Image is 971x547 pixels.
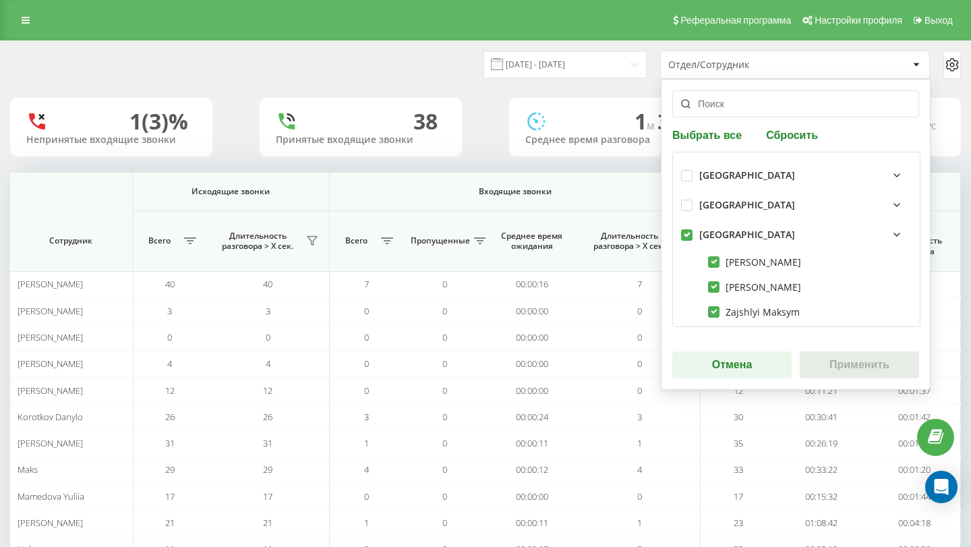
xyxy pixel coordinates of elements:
[18,437,83,449] span: [PERSON_NAME]
[708,281,801,293] label: [PERSON_NAME]
[18,278,83,290] span: [PERSON_NAME]
[775,457,869,483] td: 00:33:22
[442,331,447,343] span: 0
[637,437,642,449] span: 1
[868,377,961,403] td: 00:01:37
[775,377,869,403] td: 00:11:21
[442,278,447,290] span: 0
[637,331,642,343] span: 0
[364,305,369,317] span: 0
[637,411,642,423] span: 3
[413,109,438,134] div: 38
[680,15,791,26] span: Реферальная программа
[354,186,676,197] span: Входящие звонки
[364,384,369,397] span: 0
[486,510,579,536] td: 00:00:11
[868,457,961,483] td: 00:01:20
[637,305,642,317] span: 0
[167,357,172,370] span: 4
[647,118,657,133] span: м
[442,305,447,317] span: 0
[486,430,579,457] td: 00:00:11
[167,305,172,317] span: 3
[263,278,272,290] span: 40
[775,510,869,536] td: 01:08:42
[442,384,447,397] span: 0
[672,128,746,141] button: Выбрать все
[263,517,272,529] span: 21
[276,134,446,146] div: Принятые входящие звонки
[486,484,579,510] td: 00:00:00
[22,235,120,246] span: Сотрудник
[486,324,579,351] td: 00:00:00
[263,384,272,397] span: 12
[815,15,902,26] span: Настройки профиля
[263,437,272,449] span: 31
[486,377,579,403] td: 00:00:00
[925,471,958,503] div: Open Intercom Messenger
[442,437,447,449] span: 0
[165,463,175,476] span: 29
[734,463,743,476] span: 33
[263,463,272,476] span: 29
[165,384,175,397] span: 12
[442,517,447,529] span: 0
[364,463,369,476] span: 4
[442,411,447,423] span: 0
[734,490,743,502] span: 17
[734,437,743,449] span: 35
[18,411,83,423] span: Korotkov Danylo
[364,357,369,370] span: 0
[924,15,953,26] span: Выход
[364,490,369,502] span: 0
[734,384,743,397] span: 12
[263,490,272,502] span: 17
[668,59,829,71] div: Отдел/Сотрудник
[18,490,84,502] span: Mamedova Yuliia
[734,517,743,529] span: 23
[699,200,795,211] div: [GEOGRAPHIC_DATA]
[165,411,175,423] span: 26
[657,107,687,136] span: 35
[868,510,961,536] td: 00:04:18
[364,411,369,423] span: 3
[486,297,579,324] td: 00:00:00
[637,490,642,502] span: 0
[129,109,188,134] div: 1 (3)%
[486,271,579,297] td: 00:00:16
[266,357,270,370] span: 4
[442,357,447,370] span: 0
[868,404,961,430] td: 00:01:42
[699,229,795,241] div: [GEOGRAPHIC_DATA]
[762,128,822,141] button: Сбросить
[800,351,919,378] button: Применить
[148,186,313,197] span: Исходящие звонки
[364,278,369,290] span: 7
[868,484,961,510] td: 00:01:44
[486,404,579,430] td: 00:00:24
[734,411,743,423] span: 30
[18,463,38,476] span: Maks
[18,331,83,343] span: [PERSON_NAME]
[266,305,270,317] span: 3
[868,430,961,457] td: 00:01:01
[775,484,869,510] td: 00:15:32
[486,457,579,483] td: 00:00:12
[708,256,801,268] label: [PERSON_NAME]
[214,231,302,252] span: Длительность разговора > Х сек.
[140,235,180,246] span: Всего
[364,517,369,529] span: 1
[635,107,657,136] span: 1
[165,490,175,502] span: 17
[18,384,83,397] span: [PERSON_NAME]
[637,384,642,397] span: 0
[672,351,792,378] button: Отмена
[442,490,447,502] span: 0
[411,235,470,246] span: Пропущенные
[165,437,175,449] span: 31
[637,278,642,290] span: 7
[486,351,579,377] td: 00:00:00
[18,357,83,370] span: [PERSON_NAME]
[364,437,369,449] span: 1
[26,134,196,146] div: Непринятые входящие звонки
